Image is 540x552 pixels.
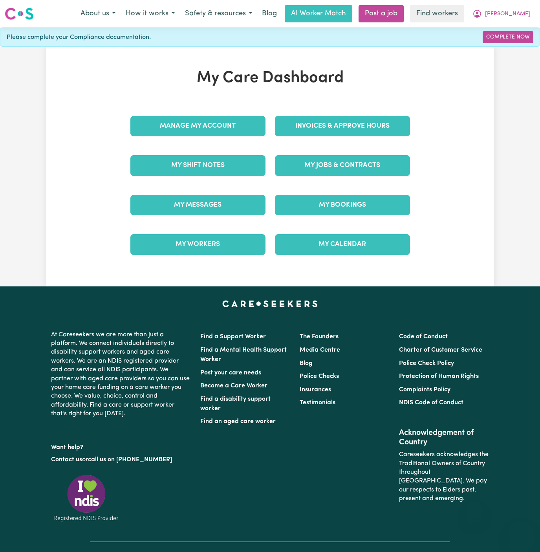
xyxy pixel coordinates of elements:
[200,418,276,425] a: Find an aged care worker
[7,33,151,42] span: Please complete your Compliance documentation.
[51,452,191,467] p: or
[485,10,530,18] span: [PERSON_NAME]
[88,457,172,463] a: call us on [PHONE_NUMBER]
[275,195,410,215] a: My Bookings
[399,428,489,447] h2: Acknowledgement of Country
[399,387,450,393] a: Complaints Policy
[300,387,331,393] a: Insurances
[509,521,534,546] iframe: Button to launch messaging window
[200,370,261,376] a: Post your care needs
[121,6,180,22] button: How it works
[399,334,448,340] a: Code of Conduct
[200,383,267,389] a: Become a Care Worker
[51,457,82,463] a: Contact us
[275,116,410,136] a: Invoices & Approve Hours
[130,155,265,176] a: My Shift Notes
[399,400,463,406] a: NDIS Code of Conduct
[126,69,415,88] h1: My Care Dashboard
[300,400,335,406] a: Testimonials
[399,360,454,367] a: Police Check Policy
[130,195,265,215] a: My Messages
[399,347,482,353] a: Charter of Customer Service
[51,327,191,422] p: At Careseekers we are more than just a platform. We connect individuals directly to disability su...
[285,5,352,22] a: AI Worker Match
[130,116,265,136] a: Manage My Account
[467,502,482,517] iframe: Close message
[5,7,34,21] img: Careseekers logo
[467,6,535,22] button: My Account
[300,360,313,367] a: Blog
[300,334,339,340] a: The Founders
[359,5,404,22] a: Post a job
[410,5,464,22] a: Find workers
[130,234,265,255] a: My Workers
[200,396,271,412] a: Find a disability support worker
[275,155,410,176] a: My Jobs & Contracts
[300,373,339,380] a: Police Checks
[222,301,318,307] a: Careseekers home page
[200,347,287,363] a: Find a Mental Health Support Worker
[275,234,410,255] a: My Calendar
[257,5,282,22] a: Blog
[51,440,191,452] p: Want help?
[5,5,34,23] a: Careseekers logo
[200,334,266,340] a: Find a Support Worker
[300,347,340,353] a: Media Centre
[51,473,122,523] img: Registered NDIS provider
[75,6,121,22] button: About us
[483,31,533,43] a: Complete Now
[399,373,479,380] a: Protection of Human Rights
[180,6,257,22] button: Safety & resources
[399,447,489,506] p: Careseekers acknowledges the Traditional Owners of Country throughout [GEOGRAPHIC_DATA]. We pay o...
